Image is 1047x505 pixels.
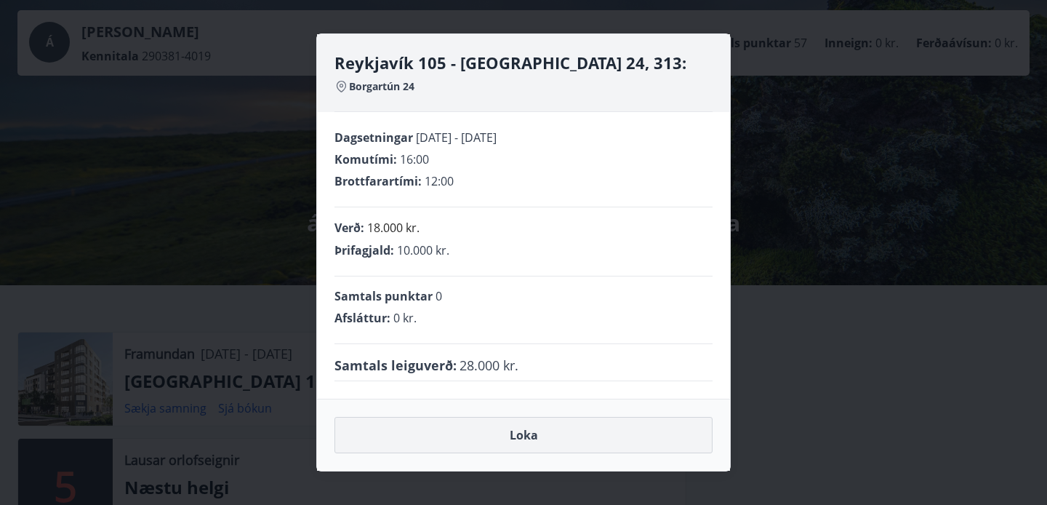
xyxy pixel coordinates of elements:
h4: Reykjavík 105 - [GEOGRAPHIC_DATA] 24, 313: [334,52,713,73]
span: Komutími : [334,151,397,167]
span: Samtals leiguverð : [334,356,457,375]
span: 0 [436,288,442,304]
span: Borgartún 24 [349,79,414,94]
button: Loka [334,417,713,453]
span: 28.000 kr. [460,356,518,375]
span: 16:00 [400,151,429,167]
span: Dagsetningar [334,130,413,146]
span: Þrifagjald : [334,242,394,258]
span: Samtals punktar [334,288,433,304]
span: 0 kr. [393,310,417,326]
span: Verð : [334,220,364,236]
p: 18.000 kr. [367,219,420,236]
span: 10.000 kr. [397,242,449,258]
span: 12:00 [425,173,454,189]
span: Afsláttur : [334,310,390,326]
span: Brottfarartími : [334,173,422,189]
span: [DATE] - [DATE] [416,130,497,146]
